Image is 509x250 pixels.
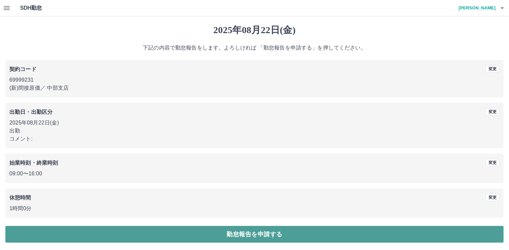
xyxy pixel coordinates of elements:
[9,160,58,166] b: 始業時刻・終業時刻
[486,194,500,201] button: 変更
[486,159,500,166] button: 変更
[9,84,500,92] p: (新)間接原価 ／ 中部支店
[5,44,504,52] p: 下記の内容で勤怠報告をします。よろしければ 「勤怠報告を申請する」を押してください。
[9,170,500,178] p: 09:00 〜 16:00
[9,195,31,200] b: 休憩時間
[5,24,504,36] h1: 2025年08月22日(金)
[9,119,500,127] p: 2025年08月22日(金)
[9,204,500,213] p: 1時間0分
[9,66,37,72] b: 契約コード
[486,65,500,73] button: 変更
[9,109,53,115] b: 出勤日・出勤区分
[9,127,500,135] p: 出勤
[486,108,500,115] button: 変更
[9,135,500,143] p: コメント:
[9,76,500,84] p: 69999231
[5,226,504,243] button: 勤怠報告を申請する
